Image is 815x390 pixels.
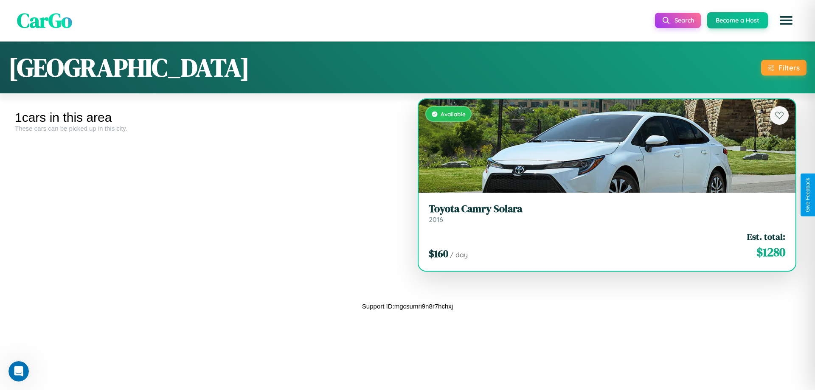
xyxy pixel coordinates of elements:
[674,17,694,24] span: Search
[17,6,72,34] span: CarGo
[774,8,798,32] button: Open menu
[441,110,466,118] span: Available
[756,244,785,261] span: $ 1280
[8,50,250,85] h1: [GEOGRAPHIC_DATA]
[15,110,401,125] div: 1 cars in this area
[8,361,29,382] iframe: Intercom live chat
[761,60,807,76] button: Filters
[805,178,811,212] div: Give Feedback
[15,125,401,132] div: These cars can be picked up in this city.
[655,13,701,28] button: Search
[429,215,443,224] span: 2016
[450,250,468,259] span: / day
[707,12,768,28] button: Become a Host
[429,203,785,224] a: Toyota Camry Solara2016
[778,63,800,72] div: Filters
[429,203,785,215] h3: Toyota Camry Solara
[747,230,785,243] span: Est. total:
[429,247,448,261] span: $ 160
[362,300,453,312] p: Support ID: mgcsumri9n8r7hchxj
